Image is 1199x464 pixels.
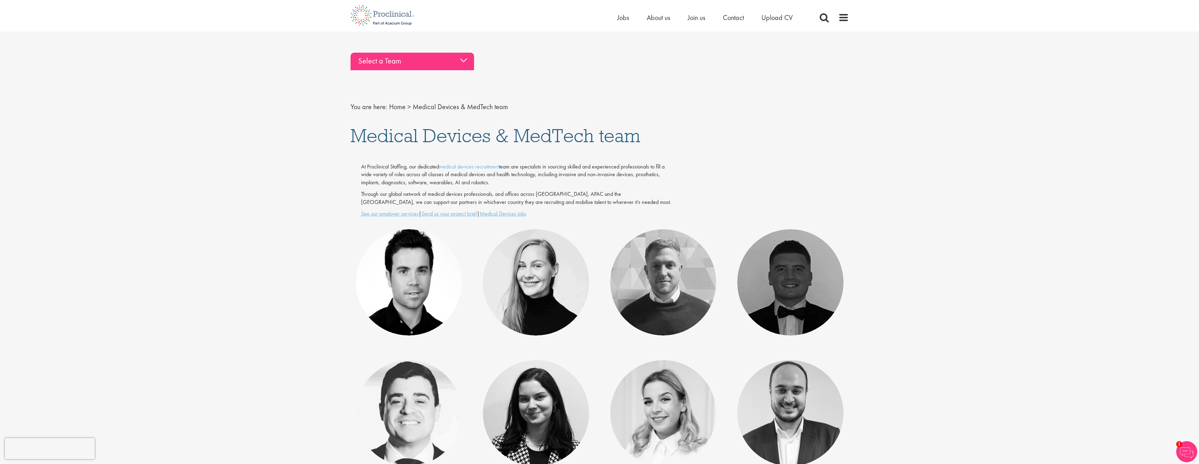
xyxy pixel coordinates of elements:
a: Upload CV [761,13,793,22]
span: Medical Devices & MedTech team [413,102,508,111]
a: medical devices recruitment [439,163,499,170]
iframe: reCAPTCHA [5,438,95,459]
span: 1 [1176,441,1182,447]
p: | | [361,210,676,218]
a: Send us your project brief [421,210,477,217]
span: Medical Devices & MedTech team [351,124,640,147]
a: About us [647,13,670,22]
p: Through our global network of medical devices professionals, and offices across [GEOGRAPHIC_DATA]... [361,190,676,206]
div: Select a Team [351,53,474,70]
a: Jobs [617,13,629,22]
span: > [407,102,411,111]
p: At Proclinical Staffing, our dedicated team are specialists in sourcing skilled and experienced p... [361,163,676,187]
a: Join us [688,13,705,22]
a: See our employer services [361,210,419,217]
a: Medical Devices jobs [480,210,526,217]
a: breadcrumb link [389,102,406,111]
a: Contact [723,13,744,22]
span: You are here: [351,102,387,111]
img: Chatbot [1176,441,1197,462]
